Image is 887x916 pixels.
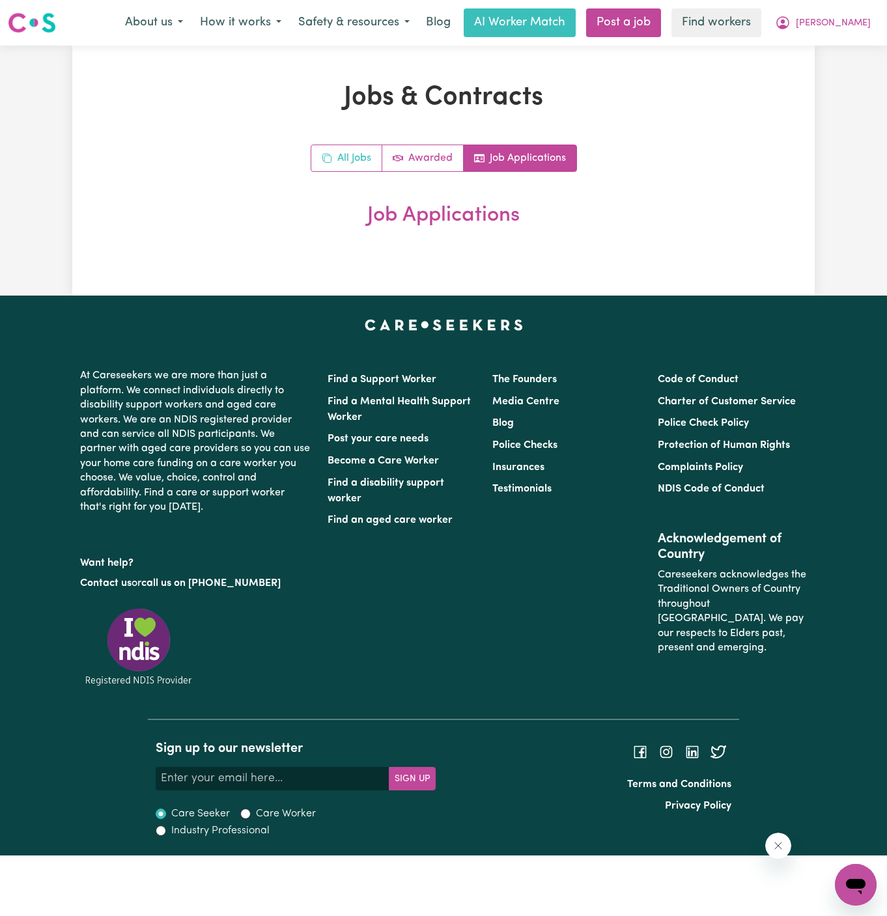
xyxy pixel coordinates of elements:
[796,16,871,31] span: [PERSON_NAME]
[311,145,382,171] a: All jobs
[632,747,648,757] a: Follow Careseekers on Facebook
[671,8,761,37] a: Find workers
[658,418,749,428] a: Police Check Policy
[8,9,79,20] span: Need any help?
[492,440,557,451] a: Police Checks
[658,440,790,451] a: Protection of Human Rights
[464,8,576,37] a: AI Worker Match
[156,741,436,756] h2: Sign up to our newsletter
[658,396,796,407] a: Charter of Customer Service
[365,319,523,329] a: Careseekers home page
[191,9,290,36] button: How it works
[8,8,56,38] a: Careseekers logo
[627,779,731,790] a: Terms and Conditions
[492,462,544,473] a: Insurances
[492,418,514,428] a: Blog
[658,484,765,494] a: NDIS Code of Conduct
[665,801,731,811] a: Privacy Policy
[328,478,444,504] a: Find a disability support worker
[586,8,661,37] a: Post a job
[389,767,436,790] button: Subscribe
[492,396,559,407] a: Media Centre
[328,515,453,525] a: Find an aged care worker
[658,462,743,473] a: Complaints Policy
[711,747,726,757] a: Follow Careseekers on Twitter
[328,456,439,466] a: Become a Care Worker
[658,374,739,385] a: Code of Conduct
[684,747,700,757] a: Follow Careseekers on LinkedIn
[835,864,877,906] iframe: Button to launch messaging window
[8,11,56,35] img: Careseekers logo
[171,823,270,839] label: Industry Professional
[492,374,557,385] a: The Founders
[328,434,429,444] a: Post your care needs
[290,9,418,36] button: Safety & resources
[156,767,389,790] input: Enter your email here...
[142,203,745,228] h2: Job Applications
[80,606,197,687] img: Registered NDIS provider
[80,578,132,589] a: Contact us
[658,747,674,757] a: Follow Careseekers on Instagram
[80,551,312,570] p: Want help?
[141,578,281,589] a: call us on [PHONE_NUMBER]
[658,562,807,660] p: Careseekers acknowledges the Traditional Owners of Country throughout [GEOGRAPHIC_DATA]. We pay o...
[328,396,471,423] a: Find a Mental Health Support Worker
[328,374,436,385] a: Find a Support Worker
[142,82,745,113] h1: Jobs & Contracts
[658,531,807,562] h2: Acknowledgement of Country
[117,9,191,36] button: About us
[171,806,230,822] label: Care Seeker
[765,833,791,859] iframe: Close message
[418,8,458,37] a: Blog
[767,9,879,36] button: My Account
[256,806,316,822] label: Care Worker
[80,571,312,596] p: or
[492,484,552,494] a: Testimonials
[80,363,312,520] p: At Careseekers we are more than just a platform. We connect individuals directly to disability su...
[382,145,464,171] a: Active jobs
[464,145,576,171] a: Job applications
